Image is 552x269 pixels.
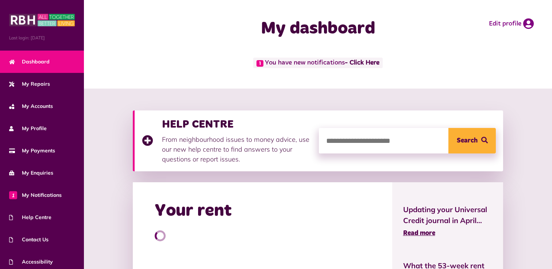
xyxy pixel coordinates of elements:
span: Read more [403,230,435,237]
span: 1 [9,191,17,199]
span: You have new notifications [253,58,383,68]
h1: My dashboard [208,18,428,39]
button: Search [448,128,496,153]
span: Search [457,128,478,153]
span: My Accounts [9,102,53,110]
a: - Click Here [345,60,379,66]
span: My Notifications [9,191,62,199]
span: My Enquiries [9,169,53,177]
span: Contact Us [9,236,49,243]
h3: HELP CENTRE [162,118,312,131]
span: Accessibility [9,258,53,266]
span: Updating your Universal Credit journal in April... [403,204,493,226]
span: Last login: [DATE] [9,35,75,41]
span: My Payments [9,147,55,155]
span: Dashboard [9,58,50,66]
span: 1 [256,60,263,67]
a: Updating your Universal Credit journal in April... Read more [403,204,493,238]
img: MyRBH [9,13,75,27]
span: My Repairs [9,80,50,88]
span: My Profile [9,125,47,132]
span: Help Centre [9,214,51,221]
a: Edit profile [489,18,534,29]
p: From neighbourhood issues to money advice, use our new help centre to find answers to your questi... [162,134,312,164]
h2: Your rent [155,200,232,222]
